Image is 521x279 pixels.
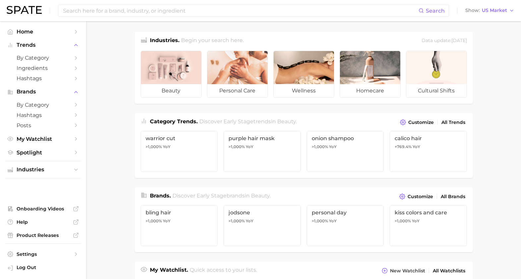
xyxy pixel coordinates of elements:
span: Log Out [17,264,76,270]
span: personal care [207,84,268,97]
a: personal care [207,51,268,98]
span: wellness [274,84,334,97]
div: Data update: [DATE] [422,36,467,45]
span: beauty [277,118,296,125]
span: Onboarding Videos [17,206,70,212]
a: calico hair+769.4% YoY [390,131,467,172]
a: Log out. Currently logged in with e-mail karina.almeda@itcosmetics.com. [5,262,81,274]
a: homecare [340,51,401,98]
span: bling hair [146,209,213,216]
span: YoY [163,218,170,224]
span: >1,000% [395,218,411,223]
a: Onboarding Videos [5,204,81,214]
span: New Watchlist [390,268,425,274]
button: ShowUS Market [464,6,516,15]
span: jodsone [228,209,296,216]
span: YoY [329,218,337,224]
span: >1,000% [312,144,328,149]
span: >1,000% [146,218,162,223]
a: Help [5,217,81,227]
span: Search [426,8,445,14]
span: Industries [17,167,70,173]
span: Home [17,28,70,35]
a: bling hair>1,000% YoY [141,205,218,246]
a: My Watchlist [5,134,81,144]
span: >1,000% [228,144,245,149]
button: Trends [5,40,81,50]
span: calico hair [395,135,462,141]
span: All Trends [441,120,465,125]
span: Brands . [150,193,171,199]
span: Brands [17,89,70,95]
span: Spotlight [17,149,70,156]
span: Settings [17,251,70,257]
h2: Begin your search here. [181,36,244,45]
a: beauty [141,51,202,98]
span: My Watchlist [17,136,70,142]
span: Hashtags [17,75,70,82]
a: Posts [5,120,81,131]
img: SPATE [7,6,42,14]
button: Customize [398,192,434,201]
span: Ingredients [17,65,70,71]
span: YoY [329,144,337,149]
a: personal day>1,000% YoY [307,205,384,246]
span: kiss colors and care [395,209,462,216]
span: Discover Early Stage brands in . [172,193,271,199]
span: US Market [482,9,507,12]
a: All Brands [439,192,467,201]
h1: Industries. [150,36,179,45]
input: Search here for a brand, industry, or ingredient [62,5,419,16]
span: warrior cut [146,135,213,141]
span: YoY [246,144,253,149]
a: Product Releases [5,230,81,240]
button: Customize [398,118,435,127]
span: onion shampoo [312,135,379,141]
button: Industries [5,165,81,175]
button: Brands [5,87,81,97]
a: Hashtags [5,73,81,84]
a: by Category [5,100,81,110]
span: >1,000% [228,218,245,223]
span: Discover Early Stage trends in . [199,118,297,125]
span: Product Releases [17,232,70,238]
a: All Watchlists [431,266,467,275]
span: Show [465,9,480,12]
a: All Trends [440,118,467,127]
a: Home [5,27,81,37]
span: Posts [17,122,70,129]
span: >1,000% [146,144,162,149]
a: warrior cut>1,000% YoY [141,131,218,172]
span: Help [17,219,70,225]
span: beauty [251,193,270,199]
span: Customize [408,120,434,125]
span: by Category [17,55,70,61]
span: >1,000% [312,218,328,223]
a: cultural shifts [406,51,467,98]
span: purple hair mask [228,135,296,141]
span: homecare [340,84,400,97]
span: All Brands [441,194,465,199]
span: Category Trends . [150,118,198,125]
a: Hashtags [5,110,81,120]
a: kiss colors and care>1,000% YoY [390,205,467,246]
span: cultural shifts [406,84,467,97]
a: by Category [5,53,81,63]
span: by Category [17,102,70,108]
span: beauty [141,84,201,97]
span: YoY [412,218,420,224]
span: Customize [408,194,433,199]
span: YoY [413,144,420,149]
h2: Quick access to your lists. [190,266,257,275]
a: jodsone>1,000% YoY [224,205,301,246]
a: purple hair mask>1,000% YoY [224,131,301,172]
a: Ingredients [5,63,81,73]
span: personal day [312,209,379,216]
span: Hashtags [17,112,70,118]
span: YoY [163,144,170,149]
a: onion shampoo>1,000% YoY [307,131,384,172]
button: New Watchlist [380,266,426,275]
span: All Watchlists [433,268,465,274]
span: +769.4% [395,144,412,149]
h1: My Watchlist. [150,266,188,275]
